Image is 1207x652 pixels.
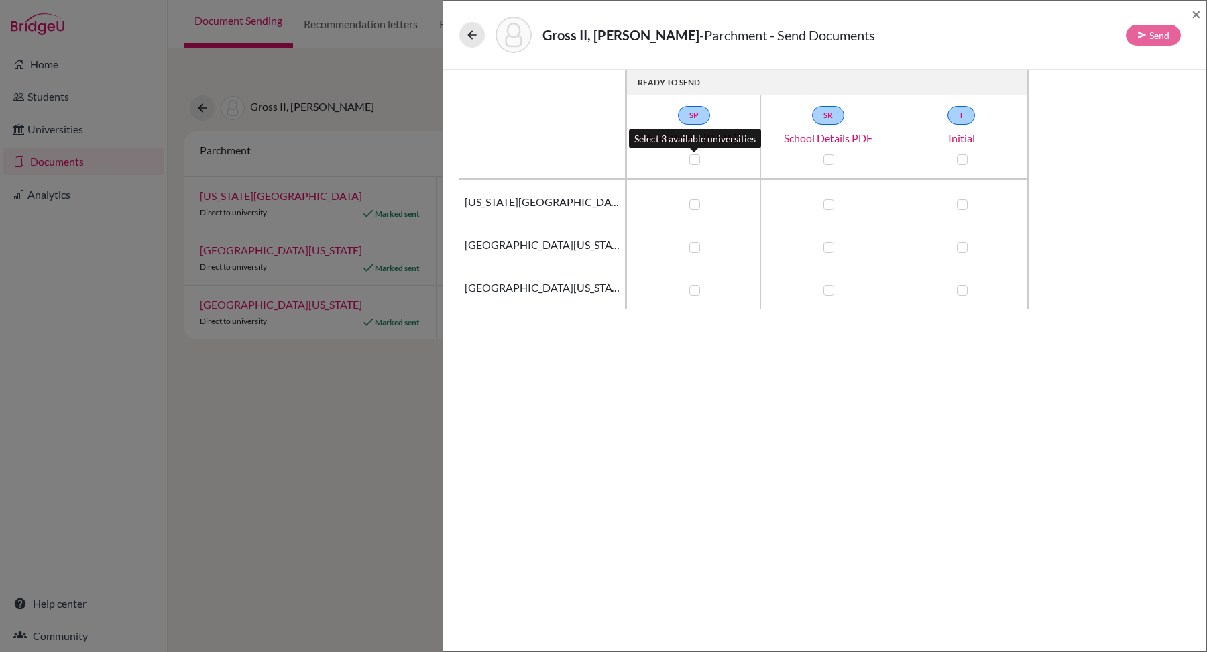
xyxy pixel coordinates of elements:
[812,106,844,125] a: SR
[465,194,620,210] span: [US_STATE][GEOGRAPHIC_DATA]
[1192,4,1201,23] span: ×
[947,106,975,125] a: T
[1192,6,1201,22] button: Close
[678,106,710,125] a: SP
[761,130,895,146] a: School Details PDF
[465,237,620,253] span: [GEOGRAPHIC_DATA][US_STATE]
[699,27,875,43] span: - Parchment - Send Documents
[465,280,620,296] span: [GEOGRAPHIC_DATA][US_STATE]
[895,130,1029,146] a: Initial
[627,70,1029,95] th: READY TO SEND
[629,129,761,148] div: Select 3 available universities
[1126,25,1181,46] button: Send
[542,27,699,43] strong: Gross II, [PERSON_NAME]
